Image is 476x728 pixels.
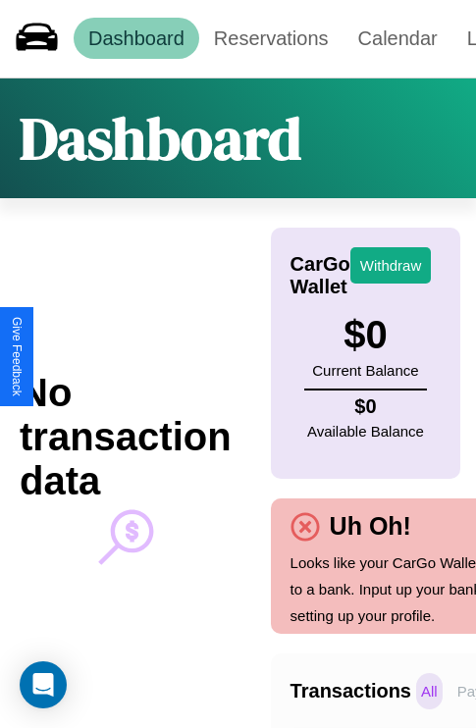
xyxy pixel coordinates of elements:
[320,512,421,541] h4: Uh Oh!
[20,661,67,708] div: Open Intercom Messenger
[199,18,344,59] a: Reservations
[307,395,424,418] h4: $ 0
[307,418,424,444] p: Available Balance
[312,357,418,384] p: Current Balance
[20,98,301,179] h1: Dashboard
[74,18,199,59] a: Dashboard
[350,247,432,284] button: Withdraw
[416,673,443,709] p: All
[291,680,411,702] h4: Transactions
[20,371,232,503] h2: No transaction data
[10,317,24,396] div: Give Feedback
[312,313,418,357] h3: $ 0
[291,253,350,298] h4: CarGo Wallet
[344,18,452,59] a: Calendar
